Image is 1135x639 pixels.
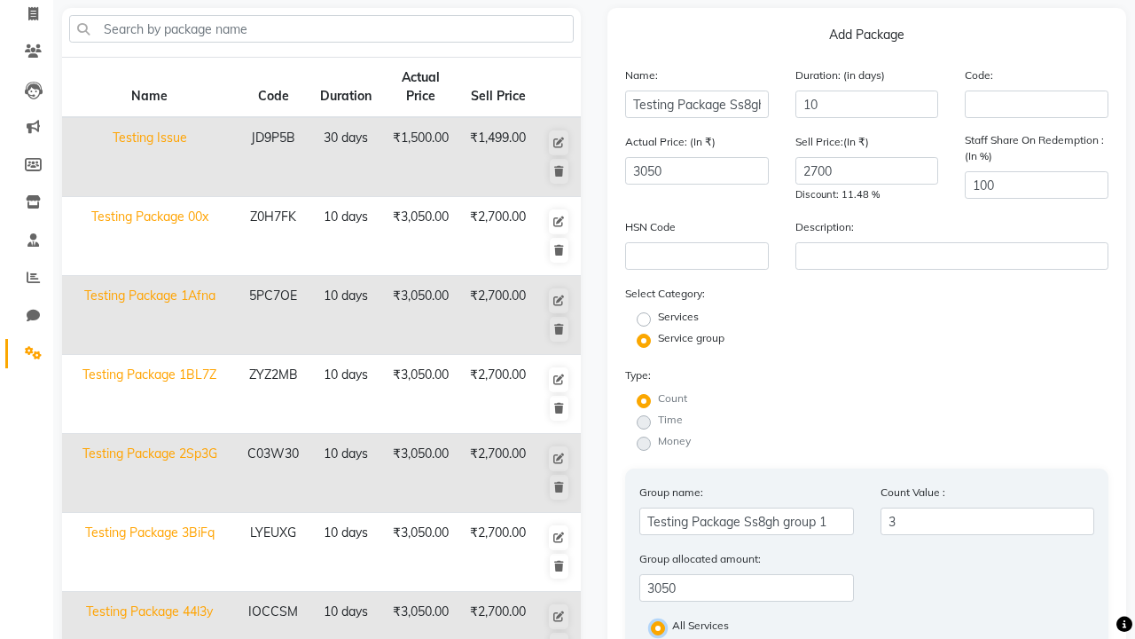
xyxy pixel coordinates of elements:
[625,219,676,235] label: HSN Code
[795,188,880,201] span: Discount: 11.48 %
[459,513,536,592] td: ₹2,700.00
[62,513,237,592] td: Testing Package 3BiFq
[382,197,459,276] td: ₹3,050.00
[459,434,536,513] td: ₹2,700.00
[382,117,459,197] td: ₹1,500.00
[62,276,237,355] td: Testing Package 1Afna
[382,434,459,513] td: ₹3,050.00
[237,58,309,118] th: Code
[658,309,699,325] label: Services
[881,485,945,501] label: Count Value :
[965,67,993,83] label: Code:
[795,67,885,83] label: Duration: (in days)
[237,434,309,513] td: C03W30
[658,433,691,449] label: Money
[658,412,683,428] label: Time
[62,434,237,513] td: Testing Package 2Sp3G
[309,513,382,592] td: 10 days
[625,26,1108,51] p: Add Package
[237,117,309,197] td: JD9P5B
[795,134,869,150] label: Sell Price:(In ₹)
[237,513,309,592] td: LYEUXG
[459,58,536,118] th: Sell Price
[382,58,459,118] th: Actual Price
[625,367,651,383] label: Type:
[309,117,382,197] td: 30 days
[658,390,687,406] label: Count
[672,618,729,639] label: All Services
[639,551,761,567] label: Group allocated amount:
[62,355,237,434] td: Testing Package 1BL7Z
[237,355,309,434] td: ZYZ2MB
[382,355,459,434] td: ₹3,050.00
[62,197,237,276] td: Testing Package 00x
[459,117,536,197] td: ₹1,499.00
[625,134,716,150] label: Actual Price: (In ₹)
[309,355,382,434] td: 10 days
[625,286,705,302] label: Select Category:
[62,58,237,118] th: Name
[309,58,382,118] th: Duration
[69,15,574,43] input: Search by package name
[62,117,237,197] td: Testing Issue
[382,513,459,592] td: ₹3,050.00
[459,197,536,276] td: ₹2,700.00
[965,132,1108,164] label: Staff Share On Redemption :(In %)
[237,276,309,355] td: 5PC7OE
[625,67,658,83] label: Name:
[795,219,854,235] label: Description:
[639,485,703,501] label: Group name:
[237,197,309,276] td: Z0H7FK
[459,355,536,434] td: ₹2,700.00
[309,276,382,355] td: 10 days
[658,330,724,346] label: Service group
[309,197,382,276] td: 10 days
[459,276,536,355] td: ₹2,700.00
[309,434,382,513] td: 10 days
[382,276,459,355] td: ₹3,050.00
